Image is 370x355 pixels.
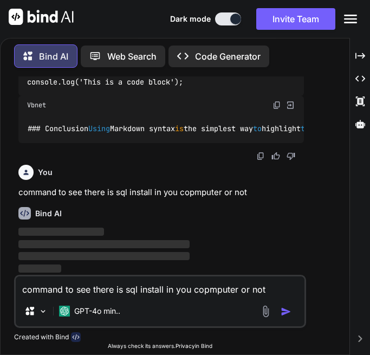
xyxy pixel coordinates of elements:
p: Always check its answers. in Bind [14,342,307,350]
span: ‌ [18,240,190,248]
span: is [175,124,184,133]
img: dislike [287,152,295,160]
img: like [271,152,280,160]
h6: You [38,167,53,178]
span: ‌ [18,228,104,236]
p: Bind AI [39,50,68,63]
img: icon [281,306,291,317]
img: bind-logo [71,332,81,342]
span: ‌ [18,264,61,273]
span: Using [88,124,110,133]
span: text [301,124,318,133]
img: Pick Models [38,307,48,316]
p: command to see there is sql install in you copmputer or not [18,186,304,199]
img: Open in Browser [285,100,295,110]
span: to [253,124,262,133]
p: Created with Bind [14,333,69,341]
span: Privacy [176,343,195,349]
span: Vbnet [27,101,46,109]
p: GPT-4o min.. [74,306,120,317]
img: Bind AI [9,9,74,25]
span: ‌ [18,252,190,260]
img: attachment [259,305,272,318]
p: Code Generator [195,50,261,63]
img: GPT-4o mini [59,306,70,317]
img: copy [256,152,265,160]
h6: Bind AI [35,208,62,219]
span: Dark mode [170,14,211,24]
p: Web Search [107,50,157,63]
button: Invite Team [256,8,335,30]
img: copy [272,101,281,109]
